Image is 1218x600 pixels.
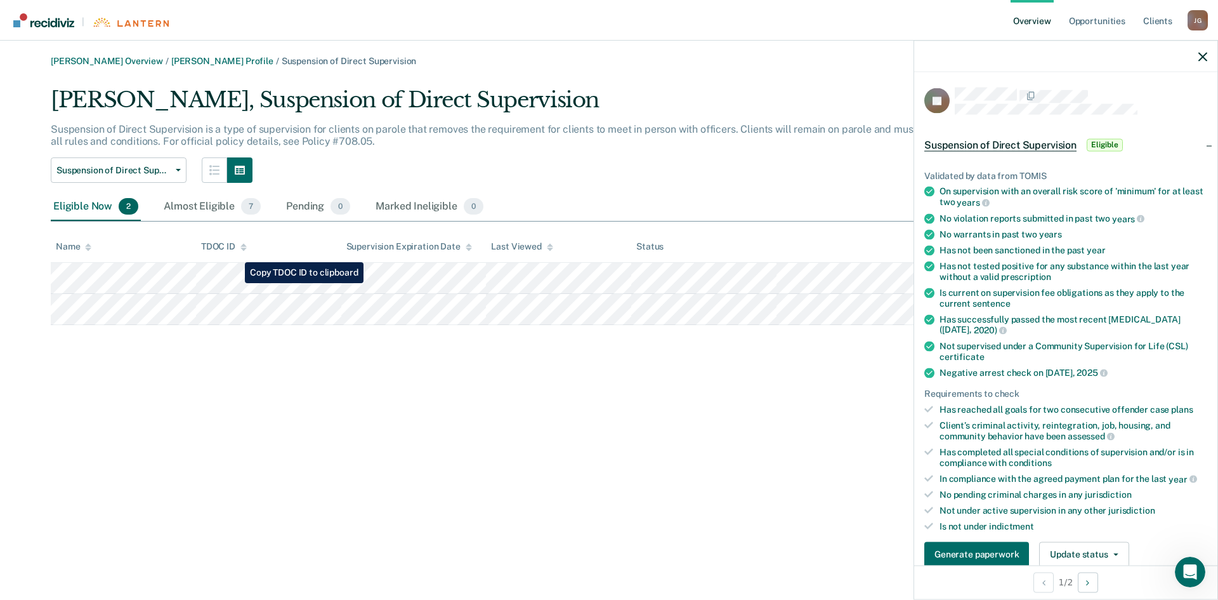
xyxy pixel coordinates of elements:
[491,241,553,252] div: Last Viewed
[940,490,1207,500] div: No pending criminal charges in any
[346,241,472,252] div: Supervision Expiration Date
[163,56,171,66] span: /
[940,521,1207,531] div: Is not under
[940,261,1207,283] div: Has not tested positive for any substance within the last year without a valid
[914,565,1217,599] div: 1 / 2
[1087,245,1105,255] span: year
[940,473,1207,484] div: In compliance with the agreed payment plan for the last
[940,245,1207,256] div: Has not been sanctioned in the past
[940,420,1207,441] div: Client’s criminal activity, reintegration, job, housing, and community behavior have been
[241,198,261,215] span: 7
[940,314,1207,335] div: Has successfully passed the most recent [MEDICAL_DATA] ([DATE],
[373,193,486,221] div: Marked Ineligible
[924,138,1077,151] span: Suspension of Direct Supervision
[1078,572,1098,592] button: Next Opportunity
[51,193,141,221] div: Eligible Now
[924,542,1034,567] a: Navigate to form link
[464,198,483,215] span: 0
[1039,229,1062,239] span: years
[119,198,138,215] span: 2
[56,241,91,252] div: Name
[1108,505,1155,516] span: jurisdiction
[273,56,282,66] span: /
[331,198,350,215] span: 0
[1085,490,1131,500] span: jurisdiction
[972,298,1011,308] span: sentence
[1033,572,1054,592] button: Previous Opportunity
[1188,10,1208,30] button: Profile dropdown button
[940,287,1207,309] div: Is current on supervision fee obligations as they apply to the current
[940,340,1207,362] div: Not supervised under a Community Supervision for Life (CSL)
[940,505,1207,516] div: Not under active supervision in any other
[13,13,74,27] img: Recidiviz
[974,325,1007,335] span: 2020)
[201,241,247,252] div: TDOC ID
[1175,557,1205,587] iframe: Intercom live chat
[989,521,1034,531] span: indictment
[957,197,989,207] span: years
[1112,213,1144,223] span: years
[940,447,1207,469] div: Has completed all special conditions of supervision and/or is in compliance with
[1039,542,1129,567] button: Update status
[161,193,263,221] div: Almost Eligible
[940,404,1207,415] div: Has reached all goals for two consecutive offender case
[1001,272,1051,282] span: prescription
[636,241,664,252] div: Status
[924,542,1029,567] button: Generate paperwork
[56,165,171,176] span: Suspension of Direct Supervision
[51,123,964,147] p: Suspension of Direct Supervision is a type of supervision for clients on parole that removes the ...
[940,213,1207,224] div: No violation reports submitted in past two
[940,367,1207,378] div: Negative arrest check on [DATE],
[940,351,984,361] span: certificate
[51,56,163,66] a: [PERSON_NAME] Overview
[924,389,1207,399] div: Requirements to check
[171,56,273,66] a: [PERSON_NAME] Profile
[92,18,169,27] img: Lantern
[1087,138,1123,151] span: Eligible
[1077,368,1107,378] span: 2025
[940,229,1207,240] div: No warrants in past two
[1068,431,1115,441] span: assessed
[1188,10,1208,30] div: J G
[1171,404,1193,414] span: plans
[940,186,1207,208] div: On supervision with an overall risk score of 'minimum' for at least two
[1169,474,1196,484] span: year
[1009,457,1052,467] span: conditions
[282,56,417,66] span: Suspension of Direct Supervision
[74,17,92,27] span: |
[924,170,1207,181] div: Validated by data from TOMIS
[914,124,1217,165] div: Suspension of Direct SupervisionEligible
[284,193,353,221] div: Pending
[51,87,964,123] div: [PERSON_NAME], Suspension of Direct Supervision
